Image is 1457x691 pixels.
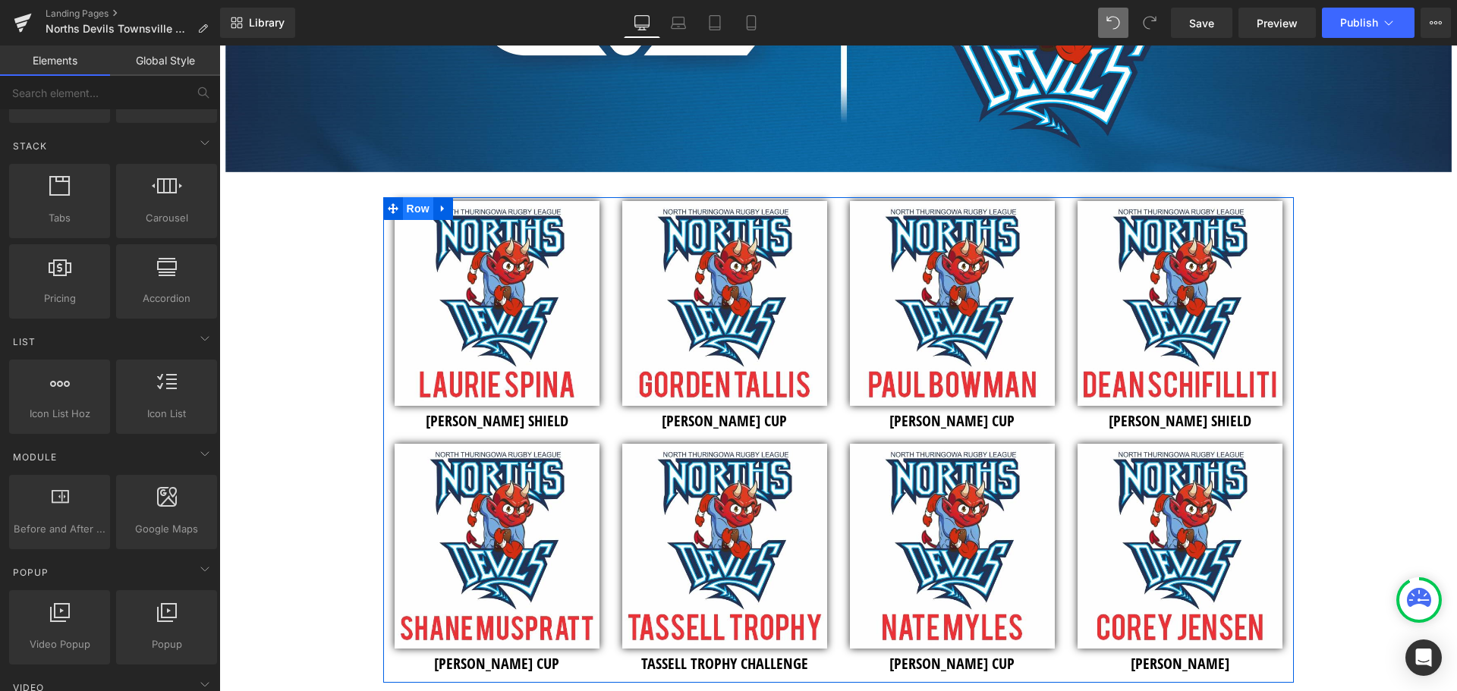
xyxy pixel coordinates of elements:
[631,607,835,630] h3: [PERSON_NAME] CUP
[403,607,608,630] h3: TASSELL TROPHY CHALLENGE
[11,139,49,153] span: Stack
[249,16,285,30] span: Library
[1134,8,1165,38] button: Redo
[14,636,105,652] span: Video Popup
[858,607,1063,630] h3: [PERSON_NAME]
[1421,8,1451,38] button: More
[220,8,295,38] a: New Library
[1189,15,1214,31] span: Save
[403,364,608,387] h3: [PERSON_NAME] CUP
[14,210,105,226] span: Tabs
[11,565,50,579] span: Popup
[14,291,105,306] span: Pricing
[11,335,37,349] span: List
[121,210,212,226] span: Carousel
[1257,15,1298,31] span: Preview
[184,152,214,174] span: Row
[14,406,105,422] span: Icon List Hoz
[733,8,769,38] a: Mobile
[46,8,220,20] a: Landing Pages
[660,8,697,38] a: Laptop
[11,450,58,464] span: Module
[1098,8,1128,38] button: Undo
[175,607,380,630] h3: [PERSON_NAME] CUP
[121,521,212,537] span: Google Maps
[175,364,380,387] h3: [PERSON_NAME] SHIELD
[858,364,1063,387] h3: [PERSON_NAME] SHIELD
[121,406,212,422] span: Icon List
[214,152,234,174] a: Expand / Collapse
[121,291,212,306] span: Accordion
[1322,8,1415,38] button: Publish
[14,521,105,537] span: Before and After Images
[1238,8,1316,38] a: Preview
[1405,639,1442,676] div: Open Intercom Messenger
[46,23,191,35] span: Norths Devils Townsville Carnivals
[121,636,212,652] span: Popup
[631,364,835,387] h3: [PERSON_NAME] CUP
[1340,17,1378,29] span: Publish
[110,46,220,76] a: Global Style
[697,8,733,38] a: Tablet
[624,8,660,38] a: Desktop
